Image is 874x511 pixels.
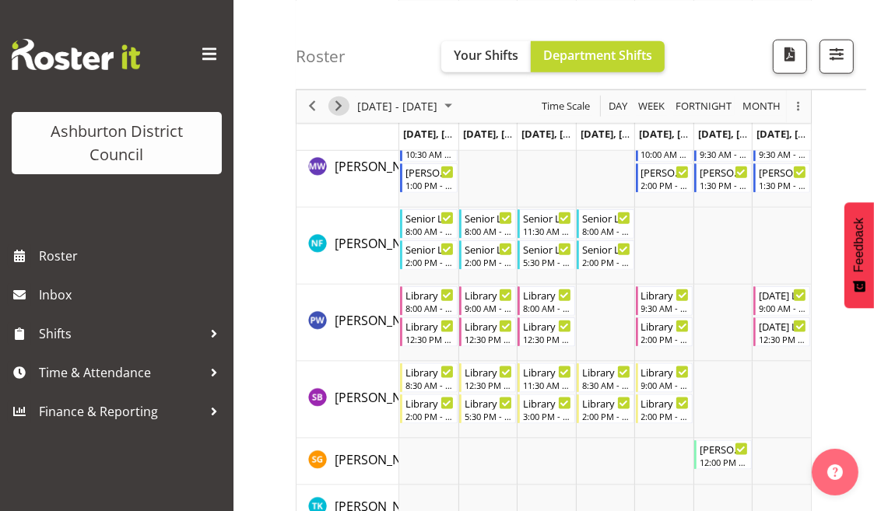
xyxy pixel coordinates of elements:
[759,302,807,314] div: 9:00 AM - 12:00 PM
[441,40,531,72] button: Your Shifts
[465,395,513,411] div: Library Assistant - [PERSON_NAME]
[335,450,431,469] a: [PERSON_NAME]
[700,164,748,180] div: [PERSON_NAME]
[523,241,571,257] div: Senior Librarian
[39,322,202,345] span: Shifts
[335,389,431,406] span: [PERSON_NAME]
[582,410,630,422] div: 2:00 PM - 5:30 PM
[582,395,630,411] div: Library Assistant - [PERSON_NAME]
[27,120,206,166] div: Ashburton District Council
[403,126,474,140] span: [DATE], [DATE]
[465,225,513,237] div: 8:00 AM - 1:00 PM
[405,164,454,180] div: [PERSON_NAME]
[759,287,807,303] div: [DATE] Library Rotation
[636,286,693,316] div: Phoebe Wang"s event - Library Assistant - Phoebe Begin From Friday, August 29, 2025 at 9:30:00 AM...
[641,302,690,314] div: 9:30 AM - 1:30 PM
[335,311,431,330] a: [PERSON_NAME]
[700,148,748,160] div: 9:30 AM - 1:00 PM
[582,364,630,380] div: Library Assistant - [PERSON_NAME]
[39,400,202,423] span: Finance & Reporting
[606,96,630,116] button: Timeline Day
[297,285,399,362] td: Phoebe Wang resource
[39,244,226,268] span: Roster
[636,96,668,116] button: Timeline Week
[39,361,202,384] span: Time & Attendance
[641,318,690,334] div: Library Assistant - [PERSON_NAME]
[459,317,517,347] div: Phoebe Wang"s event - Library Assistant - Phoebe Begin From Tuesday, August 26, 2025 at 12:30:00 ...
[465,333,513,345] div: 12:30 PM - 4:30 PM
[852,218,866,272] span: Feedback
[465,287,513,303] div: Library Assistant - [PERSON_NAME]
[459,394,517,424] div: Stacey Broadbent"s event - Library Assistant - Stacey Begin From Tuesday, August 26, 2025 at 5:30...
[405,302,454,314] div: 8:00 AM - 12:00 PM
[518,317,575,347] div: Phoebe Wang"s event - Library Assistant - Phoebe Begin From Wednesday, August 27, 2025 at 12:30:0...
[335,388,431,407] a: [PERSON_NAME]
[39,283,226,306] span: Inbox
[639,126,710,140] span: [DATE], [DATE]
[523,225,571,237] div: 11:30 AM - 4:30 PM
[335,157,431,176] a: [PERSON_NAME]
[297,131,399,208] td: Matthew Wong resource
[756,126,827,140] span: [DATE], [DATE]
[297,208,399,285] td: Nicky Farrell-Tully resource
[454,46,518,63] span: Your Shifts
[296,47,346,65] h4: Roster
[577,363,634,393] div: Stacey Broadbent"s event - Library Assistant - Stacey Begin From Thursday, August 28, 2025 at 8:3...
[465,379,513,391] div: 12:30 PM - 4:30 PM
[577,240,634,270] div: Nicky Farrell-Tully"s event - Senior Librarian Begin From Thursday, August 28, 2025 at 2:00:00 PM...
[335,158,431,175] span: [PERSON_NAME]
[405,225,454,237] div: 8:00 AM - 1:00 PM
[328,96,349,116] button: Next
[325,89,352,122] div: next period
[405,241,454,257] div: Senior Librarian
[543,46,652,63] span: Department Shifts
[356,96,439,116] span: [DATE] - [DATE]
[523,256,571,268] div: 5:30 PM - 8:00 PM
[641,333,690,345] div: 2:00 PM - 6:00 PM
[674,96,733,116] span: Fortnight
[523,395,571,411] div: Library Assistant - [PERSON_NAME]
[759,333,807,345] div: 12:30 PM - 4:30 PM
[827,464,843,480] img: help-xxl-2.png
[759,318,807,334] div: [DATE] Library Rotation
[641,287,690,303] div: Library Assistant - [PERSON_NAME]
[844,202,874,308] button: Feedback - Show survey
[405,256,454,268] div: 2:00 PM - 4:30 PM
[405,287,454,303] div: Library Assistant - [PERSON_NAME]
[518,209,575,239] div: Nicky Farrell-Tully"s event - Senior Librarian Begin From Wednesday, August 27, 2025 at 11:30:00 ...
[531,40,665,72] button: Department Shifts
[400,209,458,239] div: Nicky Farrell-Tully"s event - Senior Librarian Begin From Monday, August 25, 2025 at 8:00:00 AM G...
[753,163,811,193] div: Matthew Wong"s event - Matthew Begin From Sunday, August 31, 2025 at 1:30:00 PM GMT+12:00 Ends At...
[636,363,693,393] div: Stacey Broadbent"s event - Library Assistant - Stacey Begin From Friday, August 29, 2025 at 9:00:...
[636,394,693,424] div: Stacey Broadbent"s event - Library Assistant - Stacey Begin From Friday, August 29, 2025 at 2:00:...
[518,286,575,316] div: Phoebe Wang"s event - Library Assistant - Phoebe Begin From Wednesday, August 27, 2025 at 8:00:00...
[820,39,854,73] button: Filter Shifts
[641,364,690,380] div: Library Assistant - [PERSON_NAME]
[577,394,634,424] div: Stacey Broadbent"s event - Library Assistant - Stacey Begin From Thursday, August 28, 2025 at 2:0...
[582,210,630,226] div: Senior Librarian
[405,395,454,411] div: Library Assistant - [PERSON_NAME]
[335,451,431,468] span: [PERSON_NAME]
[577,209,634,239] div: Nicky Farrell-Tully"s event - Senior Librarian Begin From Thursday, August 28, 2025 at 8:00:00 AM...
[523,302,571,314] div: 8:00 AM - 12:00 PM
[694,440,752,470] div: Stephen Garton"s event - Stephen Begin From Saturday, August 30, 2025 at 12:00:00 PM GMT+12:00 En...
[465,410,513,422] div: 5:30 PM - 8:00 PM
[465,241,513,257] div: Senior Librarian
[521,126,592,140] span: [DATE], [DATE]
[700,441,748,457] div: [PERSON_NAME]
[641,410,690,422] div: 2:00 PM - 6:00 PM
[405,318,454,334] div: Library Assistant - [PERSON_NAME]
[641,164,690,180] div: [PERSON_NAME]
[773,39,807,73] button: Download a PDF of the roster according to the set date range.
[459,286,517,316] div: Phoebe Wang"s event - Library Assistant - Phoebe Begin From Tuesday, August 26, 2025 at 9:00:00 A...
[673,96,735,116] button: Fortnight
[299,89,325,122] div: previous period
[405,179,454,191] div: 1:00 PM - 5:30 PM
[459,363,517,393] div: Stacey Broadbent"s event - Library Assistant - Stacey Begin From Tuesday, August 26, 2025 at 12:3...
[641,379,690,391] div: 9:00 AM - 1:00 PM
[518,240,575,270] div: Nicky Farrell-Tully"s event - Senior Librarian Begin From Wednesday, August 27, 2025 at 5:30:00 P...
[698,126,769,140] span: [DATE], [DATE]
[540,96,591,116] span: Time Scale
[302,96,323,116] button: Previous
[335,234,431,253] a: [PERSON_NAME]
